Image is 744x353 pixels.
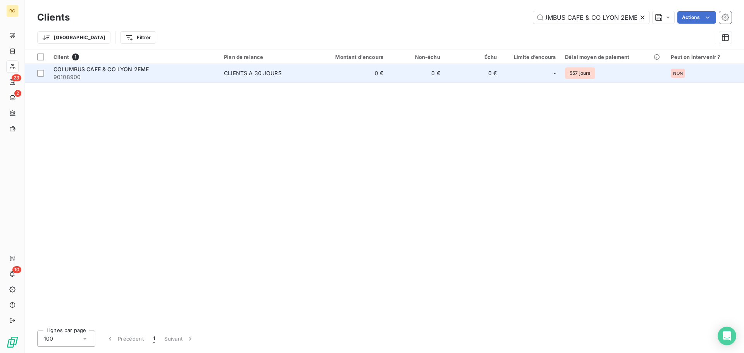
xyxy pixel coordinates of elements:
span: Client [53,54,69,60]
span: 90108900 [53,73,215,81]
button: 1 [148,331,160,347]
span: 100 [44,335,53,343]
span: 1 [72,53,79,60]
span: 23 [12,74,21,81]
h3: Clients [37,10,70,24]
div: Plan de relance [224,54,307,60]
div: Échu [449,54,497,60]
div: Non-échu [393,54,440,60]
div: RC [6,5,19,17]
div: Limite d’encours [506,54,556,60]
span: 557 jours [565,67,595,79]
span: 1 [153,335,155,343]
button: Précédent [102,331,148,347]
button: Actions [677,11,716,24]
button: Suivant [160,331,199,347]
img: Logo LeanPay [6,336,19,348]
input: Rechercher [533,11,649,24]
div: Montant d'encours [316,54,383,60]
td: 0 € [312,64,388,83]
div: Délai moyen de paiement [565,54,661,60]
span: - [553,69,556,77]
span: NON [673,71,682,76]
span: 10 [12,266,21,273]
button: Filtrer [120,31,156,44]
div: CLIENTS A 30 JOURS [224,69,282,77]
div: Open Intercom Messenger [718,327,736,345]
td: 0 € [445,64,502,83]
span: COLUMBUS CAFE & CO LYON 2EME [53,66,149,72]
td: 0 € [388,64,445,83]
button: [GEOGRAPHIC_DATA] [37,31,110,44]
div: Peut on intervenir ? [671,54,739,60]
span: 2 [14,90,21,97]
